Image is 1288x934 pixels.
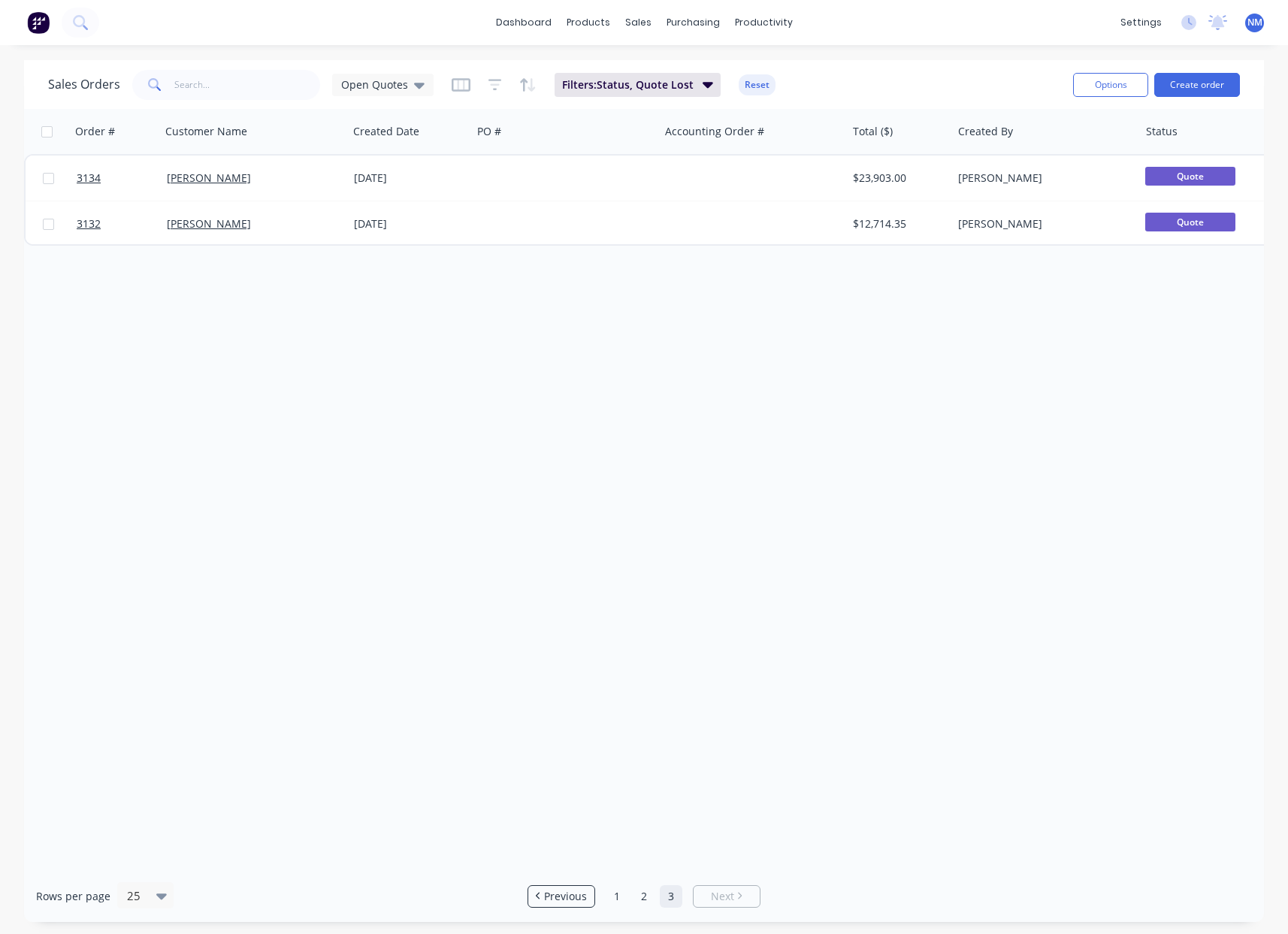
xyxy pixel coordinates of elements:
[1154,73,1240,97] button: Create order
[77,201,167,246] a: 3132
[633,885,655,908] a: Page 2
[660,885,682,908] a: Page 3 is your current page
[659,11,727,34] div: purchasing
[853,216,942,231] div: $12,714.35
[341,77,408,92] span: Open Quotes
[711,889,734,904] span: Next
[559,11,618,34] div: products
[1146,124,1178,139] div: Status
[354,216,466,231] div: [DATE]
[167,171,251,185] a: [PERSON_NAME]
[853,124,893,139] div: Total ($)
[528,889,594,904] a: Previous page
[694,889,760,904] a: Next page
[555,73,721,97] button: Filters:Status, Quote Lost
[522,885,766,908] ul: Pagination
[958,216,1125,231] div: [PERSON_NAME]
[353,124,419,139] div: Created Date
[174,70,321,100] input: Search...
[665,124,764,139] div: Accounting Order #
[1145,213,1235,231] span: Quote
[27,11,50,34] img: Factory
[739,74,776,95] button: Reset
[618,11,659,34] div: sales
[853,171,942,186] div: $23,903.00
[1145,167,1235,186] span: Quote
[354,171,466,186] div: [DATE]
[606,885,628,908] a: Page 1
[75,124,115,139] div: Order #
[77,171,101,186] span: 3134
[1113,11,1169,34] div: settings
[562,77,694,92] span: Filters: Status, Quote Lost
[488,11,559,34] a: dashboard
[1247,16,1262,29] span: NM
[958,124,1013,139] div: Created By
[727,11,800,34] div: productivity
[165,124,247,139] div: Customer Name
[77,156,167,201] a: 3134
[77,216,101,231] span: 3132
[544,889,587,904] span: Previous
[36,889,110,904] span: Rows per page
[167,216,251,231] a: [PERSON_NAME]
[48,77,120,92] h1: Sales Orders
[477,124,501,139] div: PO #
[1073,73,1148,97] button: Options
[958,171,1125,186] div: [PERSON_NAME]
